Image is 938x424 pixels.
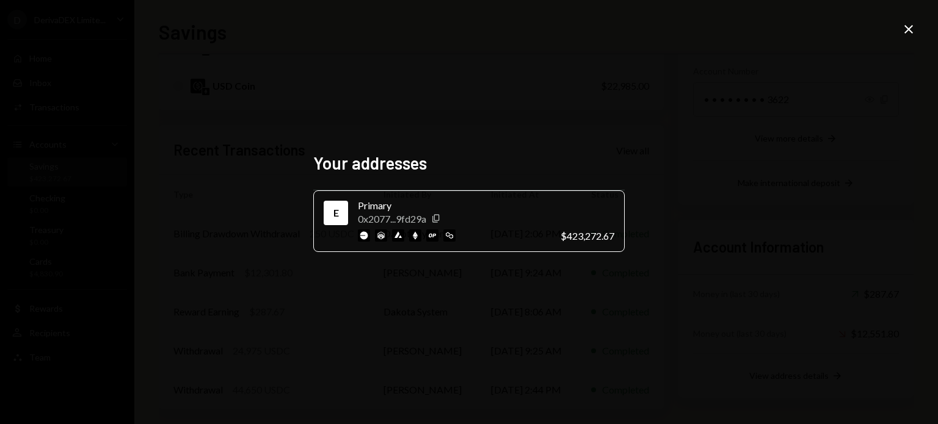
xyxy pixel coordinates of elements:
img: arbitrum-mainnet [375,229,387,242]
div: $423,272.67 [561,230,614,242]
img: ethereum-mainnet [409,229,421,242]
div: Primary [358,198,551,213]
img: avalanche-mainnet [392,229,404,242]
img: polygon-mainnet [443,229,456,242]
div: Ethereum [326,203,346,223]
img: optimism-mainnet [426,229,438,242]
img: base-mainnet [358,229,370,242]
h2: Your addresses [313,151,625,175]
div: 0x2077...9fd29a [358,213,426,225]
